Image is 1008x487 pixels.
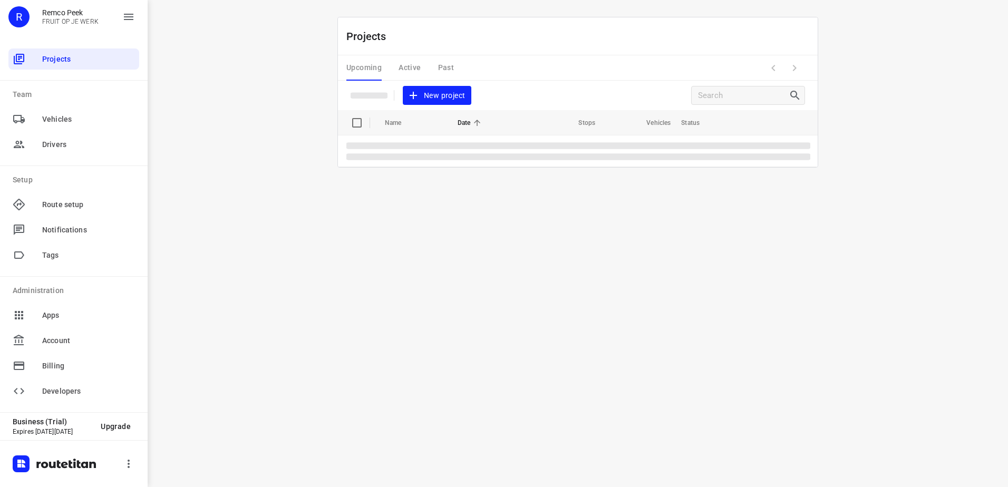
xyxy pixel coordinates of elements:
[92,417,139,436] button: Upgrade
[8,245,139,266] div: Tags
[8,194,139,215] div: Route setup
[789,89,805,102] div: Search
[458,116,484,129] span: Date
[8,109,139,130] div: Vehicles
[42,8,99,17] p: Remco Peek
[409,89,465,102] span: New project
[42,54,135,65] span: Projects
[8,355,139,376] div: Billing
[8,381,139,402] div: Developers
[8,134,139,155] div: Drivers
[42,199,135,210] span: Route setup
[346,28,395,44] p: Projects
[42,361,135,372] span: Billing
[42,225,135,236] span: Notifications
[698,87,789,104] input: Search projects
[13,285,139,296] p: Administration
[42,250,135,261] span: Tags
[42,18,99,25] p: FRUIT OP JE WERK
[101,422,131,431] span: Upgrade
[13,174,139,186] p: Setup
[681,116,713,129] span: Status
[403,86,471,105] button: New project
[385,116,415,129] span: Name
[42,310,135,321] span: Apps
[565,116,595,129] span: Stops
[13,417,92,426] p: Business (Trial)
[13,428,92,435] p: Expires [DATE][DATE]
[8,305,139,326] div: Apps
[8,330,139,351] div: Account
[633,116,671,129] span: Vehicles
[8,219,139,240] div: Notifications
[8,6,30,27] div: R
[42,335,135,346] span: Account
[42,386,135,397] span: Developers
[763,57,784,79] span: Previous Page
[42,114,135,125] span: Vehicles
[13,89,139,100] p: Team
[8,48,139,70] div: Projects
[42,139,135,150] span: Drivers
[784,57,805,79] span: Next Page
